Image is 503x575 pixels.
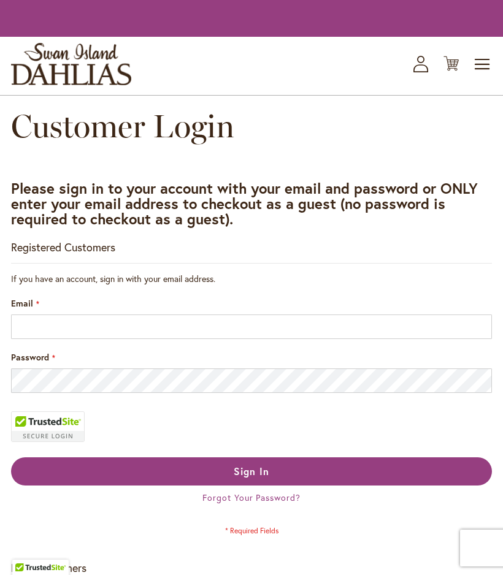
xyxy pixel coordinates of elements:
strong: Registered Customers [11,240,115,254]
strong: New Customers [11,560,86,575]
a: store logo [11,43,131,85]
div: If you have an account, sign in with your email address. [11,273,492,285]
span: Sign In [234,465,269,478]
div: TrustedSite Certified [11,411,85,442]
span: Email [11,297,33,309]
button: Sign In [11,457,492,486]
strong: Please sign in to your account with your email and password or ONLY enter your email address to c... [11,178,478,229]
span: Customer Login [11,107,234,145]
iframe: Launch Accessibility Center [9,531,44,566]
a: Forgot Your Password? [202,492,301,503]
span: Password [11,351,49,363]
